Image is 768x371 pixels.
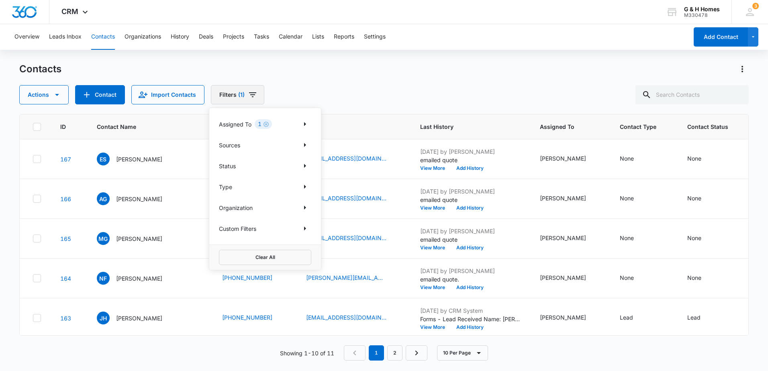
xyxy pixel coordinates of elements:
[298,118,311,130] button: Show Assigned To filters
[279,24,302,50] button: Calendar
[620,194,648,204] div: Contact Type - None - Select to Edit Field
[116,195,162,203] p: [PERSON_NAME]
[116,155,162,163] p: [PERSON_NAME]
[451,245,489,250] button: Add History
[306,313,386,322] a: [EMAIL_ADDRESS][DOMAIN_NAME]
[91,24,115,50] button: Contacts
[219,224,256,233] p: Custom Filters
[451,325,489,330] button: Add History
[420,122,509,131] span: Last History
[60,196,71,202] a: Navigate to contact details page for Ariana Gause
[620,122,656,131] span: Contact Type
[306,234,401,243] div: Email - mallorygardner04@gmail.com - Select to Edit Field
[306,122,389,131] span: Email
[635,85,749,104] input: Search Contacts
[334,24,354,50] button: Reports
[306,273,386,282] a: [PERSON_NAME][EMAIL_ADDRESS][PERSON_NAME][DOMAIN_NAME]
[298,159,311,172] button: Show Status filters
[60,275,71,282] a: Navigate to contact details page for Natasha Fuqua
[540,313,586,322] div: [PERSON_NAME]
[687,154,716,164] div: Contact Status - None - Select to Edit Field
[19,63,61,75] h1: Contacts
[420,275,521,283] p: emailed quote.
[219,120,251,128] p: Assigned To
[306,154,401,164] div: Email - emilyanne8821@gmail.com - Select to Edit Field
[540,273,586,282] div: [PERSON_NAME]
[222,273,272,282] a: [PHONE_NUMBER]
[736,63,749,75] button: Actions
[420,306,521,315] p: [DATE] by CRM System
[620,194,634,202] div: None
[280,349,334,357] p: Showing 1-10 of 11
[694,27,748,47] button: Add Contact
[420,267,521,275] p: [DATE] by [PERSON_NAME]
[687,273,716,283] div: Contact Status - None - Select to Edit Field
[312,24,324,50] button: Lists
[540,313,601,323] div: Assigned To - Jamie Greene - Select to Edit Field
[306,194,386,202] a: [EMAIL_ADDRESS][DOMAIN_NAME]
[222,313,272,322] a: [PHONE_NUMBER]
[97,232,177,245] div: Contact Name - Mallory Gardner - Select to Edit Field
[364,24,386,50] button: Settings
[19,85,69,104] button: Actions
[60,122,66,131] span: ID
[255,119,272,129] div: 1
[620,234,648,243] div: Contact Type - None - Select to Edit Field
[540,154,601,164] div: Assigned To - Jamie Greene - Select to Edit Field
[437,345,488,361] button: 10 Per Page
[420,196,521,204] p: emailed quote
[540,194,586,202] div: [PERSON_NAME]
[540,122,589,131] span: Assigned To
[199,24,213,50] button: Deals
[420,235,521,244] p: emailed quote
[97,232,110,245] span: MG
[131,85,204,104] button: Import Contacts
[420,206,451,210] button: View More
[684,6,720,12] div: account name
[60,315,71,322] a: Navigate to contact details page for Jeanna Harris
[451,166,489,171] button: Add History
[752,3,759,9] span: 3
[298,201,311,214] button: Show Organization filters
[687,313,715,323] div: Contact Status - Lead - Select to Edit Field
[540,154,586,163] div: [PERSON_NAME]
[684,12,720,18] div: account id
[254,24,269,50] button: Tasks
[219,204,253,212] p: Organization
[687,313,701,322] div: Lead
[620,273,634,282] div: None
[49,24,82,50] button: Leads Inbox
[420,187,521,196] p: [DATE] by [PERSON_NAME]
[219,141,240,149] p: Sources
[687,154,701,163] div: None
[420,245,451,250] button: View More
[222,313,287,323] div: Phone - (803) 235-5687 - Select to Edit Field
[97,192,177,205] div: Contact Name - Ariana Gause - Select to Edit Field
[211,85,264,104] button: Filters
[298,180,311,193] button: Show Type filters
[451,206,489,210] button: Add History
[298,139,311,151] button: Show Sources filters
[298,222,311,235] button: Show Custom Filters filters
[306,154,386,163] a: [EMAIL_ADDRESS][DOMAIN_NAME]
[75,85,125,104] button: Add Contact
[420,227,521,235] p: [DATE] by [PERSON_NAME]
[223,24,244,50] button: Projects
[420,166,451,171] button: View More
[420,325,451,330] button: View More
[219,183,232,191] p: Type
[451,285,489,290] button: Add History
[406,345,427,361] a: Next Page
[14,24,39,50] button: Overview
[306,313,401,323] div: Email - harrisj949602@gmail.com - Select to Edit Field
[306,194,401,204] div: Email - arianagause4@gmail.com - Select to Edit Field
[752,3,759,9] div: notifications count
[620,154,648,164] div: Contact Type - None - Select to Edit Field
[369,345,384,361] em: 1
[97,272,177,285] div: Contact Name - Natasha Fuqua - Select to Edit Field
[540,234,601,243] div: Assigned To - Jamie Greene - Select to Edit Field
[387,345,402,361] a: Page 2
[125,24,161,50] button: Organizations
[687,194,716,204] div: Contact Status - None - Select to Edit Field
[620,273,648,283] div: Contact Type - None - Select to Edit Field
